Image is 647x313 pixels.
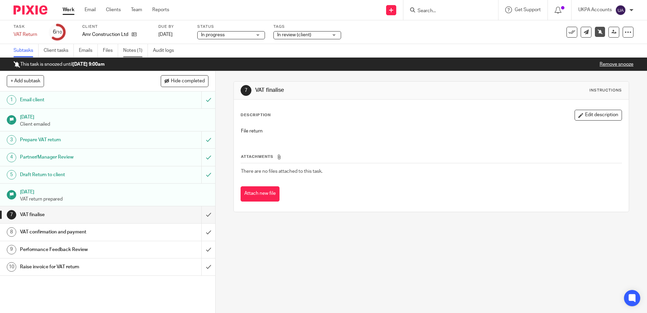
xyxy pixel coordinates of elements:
label: Status [197,24,265,29]
div: 10 [7,262,16,272]
h1: Performance Feedback Review [20,245,136,255]
h1: [DATE] [20,112,209,121]
h1: Prepare VAT return [20,135,136,145]
img: Pixie [14,5,47,15]
div: VAT Return [14,31,41,38]
p: Client emailed [20,121,209,128]
span: There are no files attached to this task. [241,169,322,174]
button: Attach new file [241,186,280,202]
div: 5 [7,170,16,180]
p: This task is snoozed until [14,61,105,68]
label: Task [14,24,41,29]
a: Notes (1) [123,44,148,57]
a: Audit logs [153,44,179,57]
div: 6 [53,28,62,36]
p: File return [241,128,621,134]
p: VAT return prepared [20,196,209,203]
div: 4 [7,153,16,162]
div: 7 [241,85,251,96]
b: [DATE] 9:00am [72,62,105,67]
div: Instructions [589,88,622,93]
h1: Draft Return to client [20,170,136,180]
p: Description [241,112,271,118]
label: Tags [273,24,341,29]
span: Get Support [515,7,541,12]
input: Search [417,8,478,14]
h1: Partner/Manager Review [20,152,136,162]
p: UKPA Accounts [578,6,612,13]
div: 9 [7,245,16,254]
div: 8 [7,227,16,237]
a: Work [63,6,74,13]
span: Hide completed [171,79,205,84]
button: Edit description [575,110,622,121]
span: [DATE] [158,32,173,37]
a: Files [103,44,118,57]
h1: VAT finalise [255,87,446,94]
h1: Email client [20,95,136,105]
a: Client tasks [44,44,74,57]
h1: Raise invoice for VAT return [20,262,136,272]
a: Email [85,6,96,13]
div: 1 [7,95,16,105]
a: Team [131,6,142,13]
h1: [DATE] [20,187,209,195]
div: 7 [7,210,16,220]
span: In progress [201,33,225,37]
a: Clients [106,6,121,13]
img: svg%3E [615,5,626,16]
h1: VAT confirmation and payment [20,227,136,237]
span: Attachments [241,155,273,159]
a: Remove snooze [600,62,633,67]
p: Amr Construction Ltd [82,31,128,38]
button: Hide completed [161,75,208,87]
div: 3 [7,135,16,145]
label: Client [82,24,150,29]
a: Subtasks [14,44,39,57]
span: In review (client) [277,33,311,37]
h1: VAT finalise [20,210,136,220]
small: /10 [56,30,62,34]
label: Due by [158,24,189,29]
a: Reports [152,6,169,13]
a: Emails [79,44,98,57]
button: + Add subtask [7,75,44,87]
